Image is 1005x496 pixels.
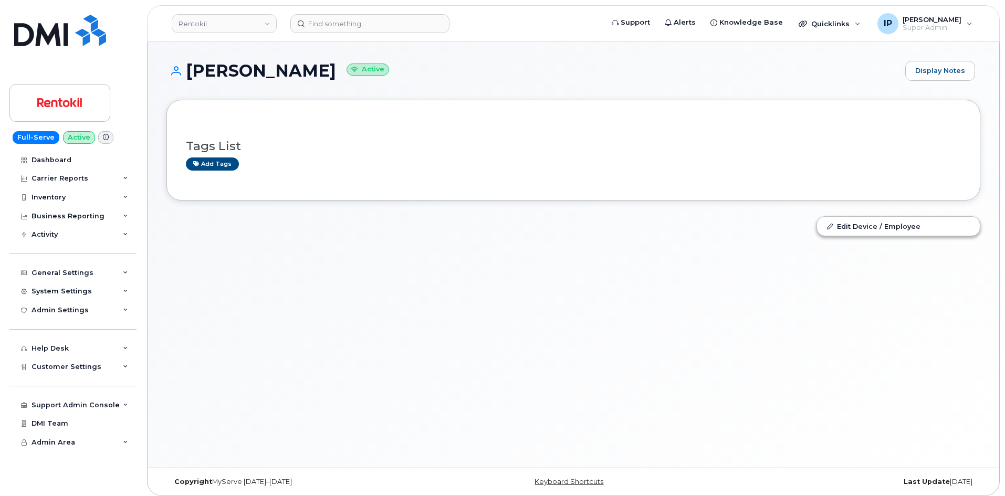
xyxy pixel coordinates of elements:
a: Display Notes [905,61,975,81]
h1: [PERSON_NAME] [166,61,900,80]
a: Edit Device / Employee [817,217,980,236]
strong: Last Update [904,478,950,486]
a: Add tags [186,157,239,171]
div: [DATE] [709,478,980,486]
h3: Tags List [186,140,961,153]
small: Active [347,64,389,76]
div: MyServe [DATE]–[DATE] [166,478,438,486]
a: Keyboard Shortcuts [535,478,603,486]
strong: Copyright [174,478,212,486]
